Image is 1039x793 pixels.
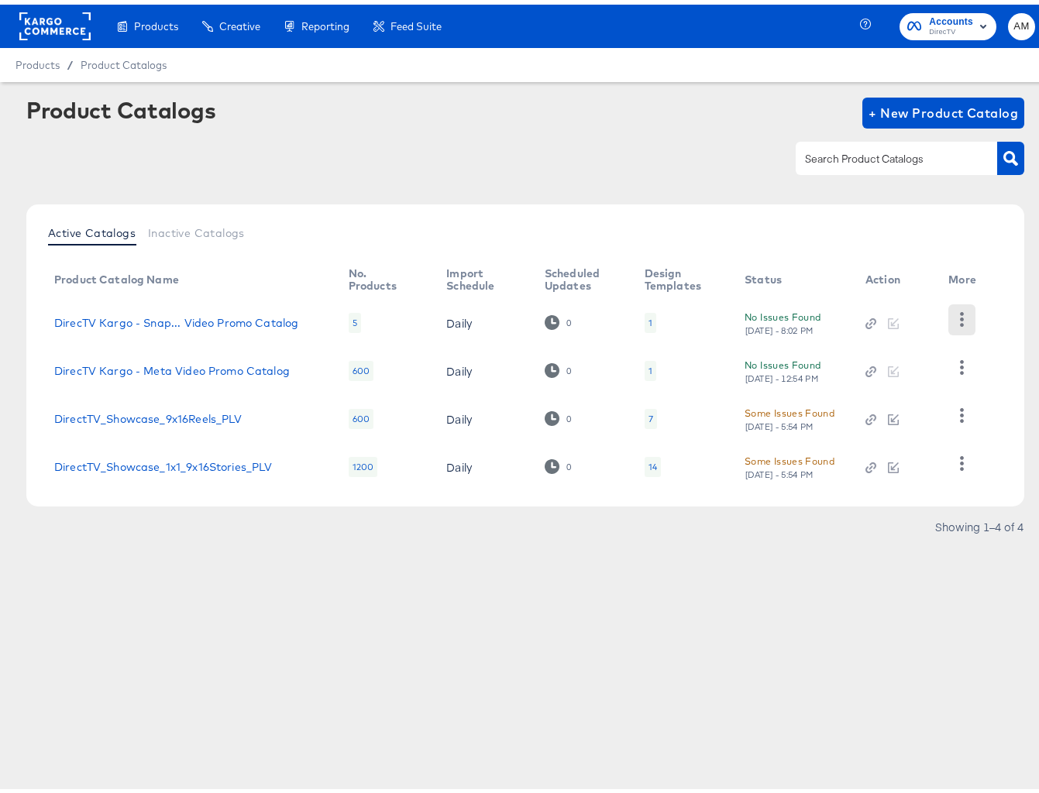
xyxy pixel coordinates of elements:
div: 0 [566,457,572,468]
div: Some Issues Found [745,400,834,417]
span: Creative [219,15,260,28]
button: + New Product Catalog [862,93,1024,124]
td: Daily [434,294,532,342]
div: 0 [566,409,572,420]
a: DirecTV Kargo - Snap... Video Promo Catalog [54,312,298,324]
div: 0 [545,407,572,421]
div: 1 [649,312,652,324]
div: 0 [545,359,572,373]
td: Daily [434,342,532,390]
div: Design Templates [645,263,714,287]
div: Product Catalog Name [54,269,179,281]
div: Showing 1–4 of 4 [934,517,1024,527]
span: Active Catalogs [48,222,136,235]
td: Daily [434,438,532,486]
span: DirecTV [929,22,973,34]
div: Import Schedule [446,263,514,287]
a: Product Catalogs [81,54,167,67]
div: 0 [566,361,572,372]
th: Action [853,257,936,294]
div: 7 [649,408,653,421]
div: 600 [349,356,373,376]
input: Search Product Catalogs [802,146,967,163]
div: 14 [649,456,657,469]
span: Products [134,15,178,28]
div: No. Products [349,263,416,287]
span: Products [15,54,60,67]
div: 0 [545,311,572,325]
div: 1200 [349,452,378,472]
div: 1 [649,360,652,372]
div: 7 [645,404,657,424]
div: 600 [349,404,373,424]
div: Product Catalogs [26,93,215,118]
button: AM [1008,9,1035,36]
div: [DATE] - 5:54 PM [745,417,814,427]
a: DirecTV Kargo - Meta Video Promo Catalog [54,360,290,372]
div: 0 [545,455,572,469]
div: 5 [349,308,361,328]
button: AccountsDirecTV [900,9,996,36]
div: 1 [645,308,656,328]
span: Reporting [301,15,349,28]
span: Accounts [929,9,973,26]
div: 14 [645,452,661,472]
button: Some Issues Found[DATE] - 5:54 PM [745,400,834,427]
button: Some Issues Found[DATE] - 5:54 PM [745,448,834,475]
div: 0 [566,313,572,324]
div: [DATE] - 5:54 PM [745,465,814,475]
span: AM [1014,13,1029,31]
span: + New Product Catalog [869,98,1018,119]
div: 1 [645,356,656,376]
th: Status [732,257,853,294]
a: DirectTV_Showcase_1x1_9x16Stories_PLV [54,456,273,469]
div: Scheduled Updates [545,263,614,287]
span: / [60,54,81,67]
span: Feed Suite [390,15,442,28]
div: Some Issues Found [745,448,834,465]
th: More [936,257,995,294]
td: Daily [434,390,532,438]
a: DirectTV_Showcase_9x16Reels_PLV [54,408,243,421]
span: Inactive Catalogs [148,222,245,235]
